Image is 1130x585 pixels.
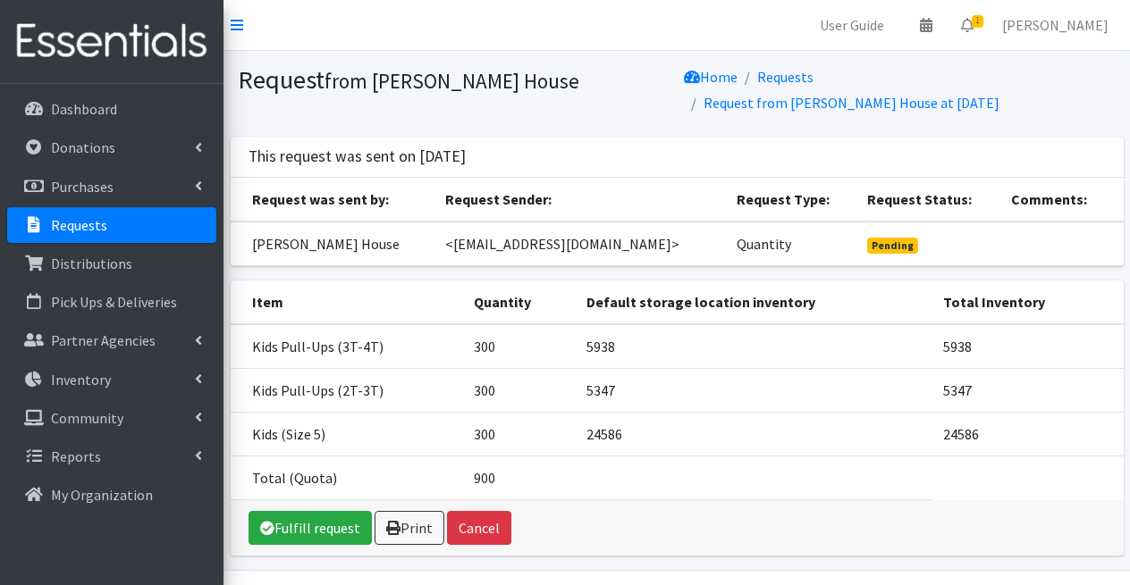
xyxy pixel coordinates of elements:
[988,7,1123,43] a: [PERSON_NAME]
[726,221,856,266] td: Quantity
[576,324,932,369] td: 5938
[932,280,1124,324] th: Total Inventory
[51,293,177,311] p: Pick Ups & Deliveries
[972,15,983,28] span: 1
[51,255,132,272] p: Distributions
[7,246,216,281] a: Distributions
[726,178,856,221] th: Request Type:
[856,178,1000,221] th: Request Status:
[7,322,216,358] a: Partner Agencies
[51,447,101,465] p: Reports
[231,455,464,499] td: Total (Quota)
[231,412,464,455] td: Kids (Size 5)
[576,412,932,455] td: 24586
[51,138,115,156] p: Donations
[249,511,372,545] a: Fulfill request
[238,64,670,96] h1: Request
[463,455,575,499] td: 900
[7,169,216,205] a: Purchases
[51,409,123,427] p: Community
[231,280,464,324] th: Item
[51,216,107,234] p: Requests
[231,368,464,412] td: Kids Pull-Ups (2T-3T)
[463,412,575,455] td: 300
[932,324,1124,369] td: 5938
[51,178,114,196] p: Purchases
[231,178,435,221] th: Request was sent by:
[463,280,575,324] th: Quantity
[7,130,216,165] a: Donations
[805,7,898,43] a: User Guide
[576,280,932,324] th: Default storage location inventory
[757,68,814,86] a: Requests
[325,68,579,94] small: from [PERSON_NAME] House
[7,91,216,127] a: Dashboard
[434,221,726,266] td: <[EMAIL_ADDRESS][DOMAIN_NAME]>
[51,331,156,349] p: Partner Agencies
[1000,178,1124,221] th: Comments:
[434,178,726,221] th: Request Sender:
[463,368,575,412] td: 300
[51,100,117,118] p: Dashboard
[932,368,1124,412] td: 5347
[231,324,464,369] td: Kids Pull-Ups (3T-4T)
[7,284,216,320] a: Pick Ups & Deliveries
[684,68,738,86] a: Home
[576,368,932,412] td: 5347
[7,477,216,513] a: My Organization
[7,362,216,397] a: Inventory
[51,486,153,504] p: My Organization
[51,371,111,389] p: Inventory
[375,511,444,545] a: Print
[249,147,466,166] h3: This request was sent on [DATE]
[447,511,511,545] button: Cancel
[947,7,988,43] a: 1
[7,439,216,474] a: Reports
[231,221,435,266] td: [PERSON_NAME] House
[7,207,216,243] a: Requests
[932,412,1124,455] td: 24586
[463,324,575,369] td: 300
[704,94,999,112] a: Request from [PERSON_NAME] House at [DATE]
[7,12,216,71] img: HumanEssentials
[7,400,216,436] a: Community
[867,238,918,254] span: Pending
